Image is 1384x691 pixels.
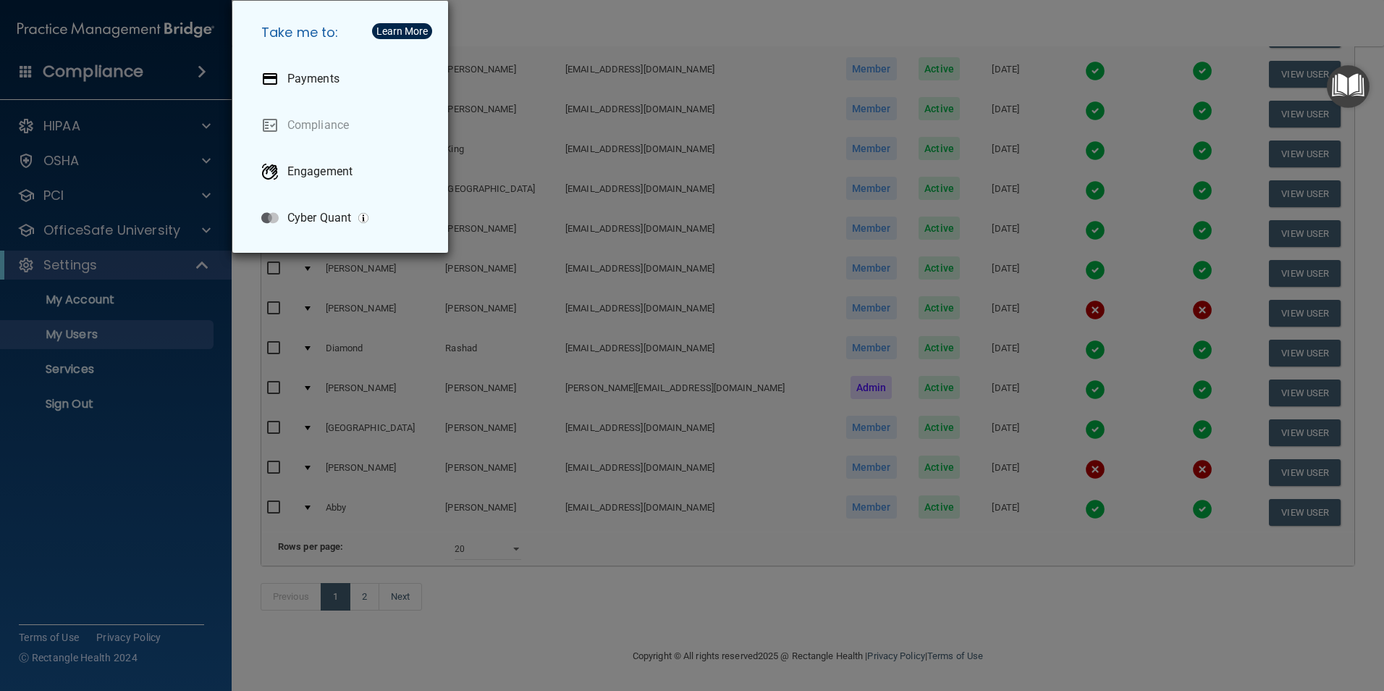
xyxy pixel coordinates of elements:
[376,26,428,36] div: Learn More
[287,72,339,86] p: Payments
[287,211,351,225] p: Cyber Quant
[1327,65,1370,108] button: Open Resource Center
[250,151,436,192] a: Engagement
[372,23,432,39] button: Learn More
[287,164,353,179] p: Engagement
[250,12,436,53] h5: Take me to:
[250,59,436,99] a: Payments
[250,105,436,146] a: Compliance
[250,198,436,238] a: Cyber Quant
